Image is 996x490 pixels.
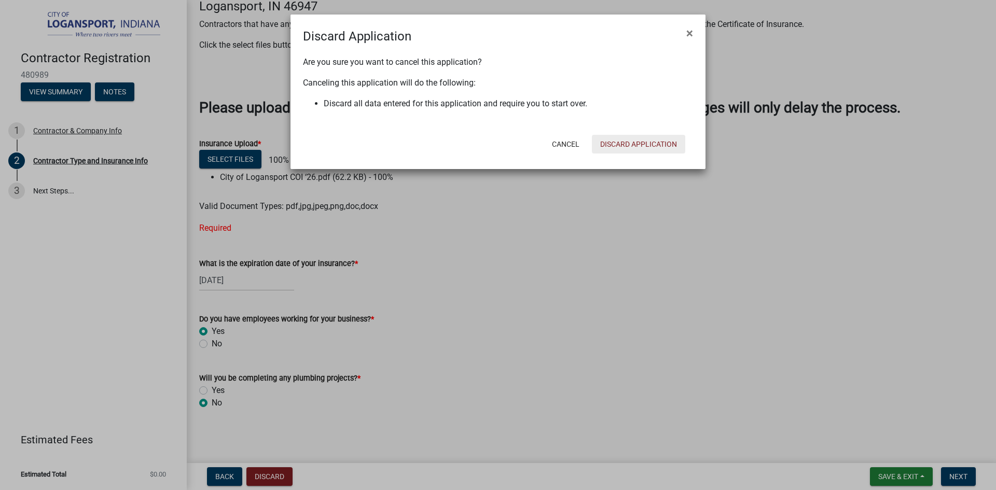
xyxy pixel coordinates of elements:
[303,27,411,46] h4: Discard Application
[678,19,701,48] button: Close
[686,26,693,40] span: ×
[544,135,588,153] button: Cancel
[303,77,693,89] p: Canceling this application will do the following:
[303,56,693,68] p: Are you sure you want to cancel this application?
[592,135,685,153] button: Discard Application
[324,97,693,110] li: Discard all data entered for this application and require you to start over.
